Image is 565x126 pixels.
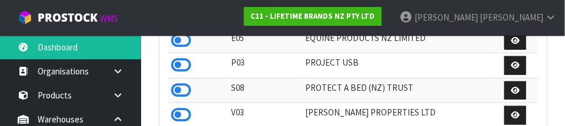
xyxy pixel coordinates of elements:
small: WMS [100,13,118,24]
a: C11 - LIFETIME BRANDS NZ PTY LTD [244,7,382,26]
td: P03 [228,53,303,79]
td: PROTECT A BED (NZ) TRUST [303,78,493,103]
td: EQUINE PRODUCTS NZ LIMITED [303,28,493,53]
td: PROJECT USB [303,53,493,79]
td: S08 [228,78,303,103]
span: [PERSON_NAME] [414,12,478,23]
strong: C11 - LIFETIME BRANDS NZ PTY LTD [250,11,375,21]
span: ProStock [38,10,98,25]
img: cube-alt.png [18,10,32,25]
span: [PERSON_NAME] [480,12,543,23]
td: E05 [228,28,303,53]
